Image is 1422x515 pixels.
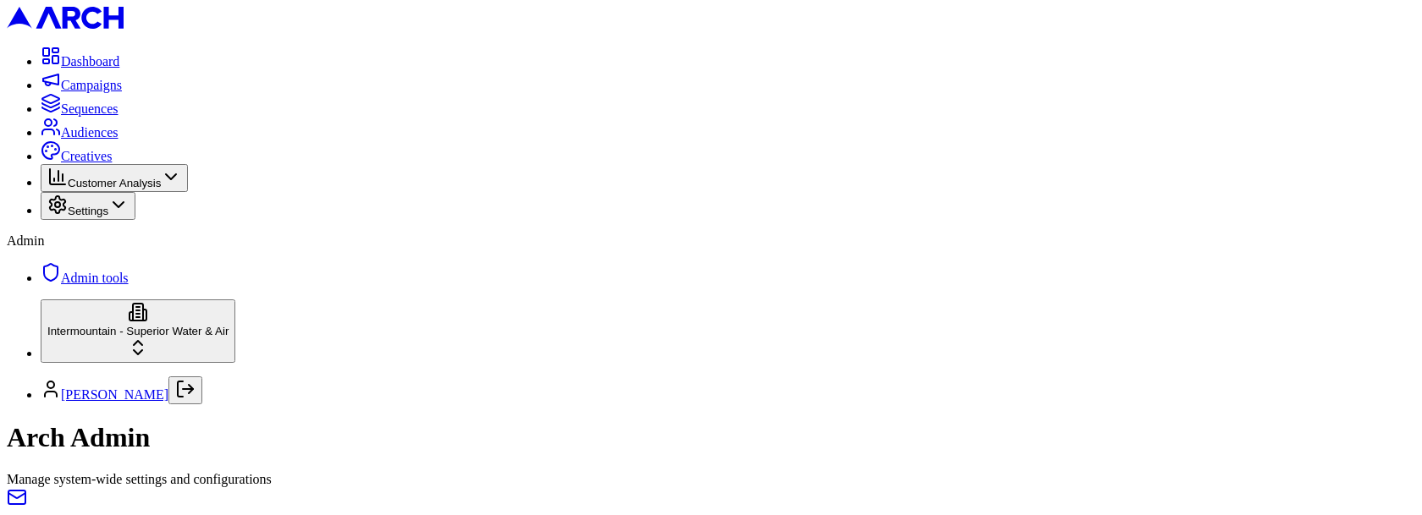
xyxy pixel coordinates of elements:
[41,192,135,220] button: Settings
[61,387,168,402] a: [PERSON_NAME]
[41,164,188,192] button: Customer Analysis
[68,177,161,189] span: Customer Analysis
[61,101,118,116] span: Sequences
[61,271,129,285] span: Admin tools
[168,376,202,404] button: Log out
[61,54,119,68] span: Dashboard
[41,125,118,140] a: Audiences
[61,149,112,163] span: Creatives
[41,149,112,163] a: Creatives
[41,299,235,363] button: Intermountain - Superior Water & Air
[7,233,1415,249] div: Admin
[7,472,1415,487] div: Manage system-wide settings and configurations
[41,54,119,68] a: Dashboard
[41,78,122,92] a: Campaigns
[68,205,108,217] span: Settings
[7,422,1415,453] h1: Arch Admin
[61,125,118,140] span: Audiences
[41,101,118,116] a: Sequences
[61,78,122,92] span: Campaigns
[47,325,229,337] span: Intermountain - Superior Water & Air
[41,271,129,285] a: Admin tools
